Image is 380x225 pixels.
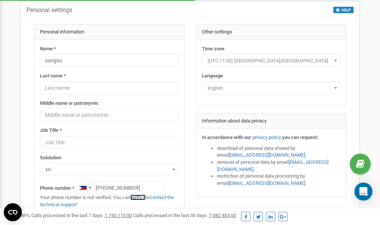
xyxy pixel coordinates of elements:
[76,181,165,194] input: +1-800-555-55-55
[209,213,236,218] u: 7 382 453,00
[217,159,328,172] a: [EMAIL_ADDRESS][DOMAIN_NAME]
[196,25,346,40] div: Other settings
[354,183,372,201] div: Open Intercom Messenger
[40,127,62,134] label: Job Title *
[40,194,179,208] p: Your phone number is not verified. You can or
[31,213,132,218] span: Calls processed in the last 7 days :
[204,83,338,94] span: English
[105,213,132,218] u: 1 745 115,00
[4,203,22,221] button: Open CMP widget
[130,195,146,200] a: verify it
[202,54,340,67] span: (UTC-11:00) Pacific/Midway
[204,56,338,66] span: (UTC-11:00) Pacific/Midway
[333,7,354,13] button: HELP
[229,152,305,158] a: [EMAIL_ADDRESS][DOMAIN_NAME]
[40,72,66,80] label: Last name *
[40,109,179,121] input: Middle name or patronymic
[202,72,223,80] label: Language
[252,134,281,140] a: privacy policy
[40,82,179,94] input: Last name
[202,45,224,53] label: Time zone
[34,25,184,40] div: Personal information
[26,7,72,14] h5: Personal settings
[229,180,305,186] a: [EMAIL_ADDRESS][DOMAIN_NAME]
[202,82,340,94] span: English
[76,182,93,194] div: Telephone country code
[196,114,346,129] div: Information about data privacy
[282,134,318,140] strong: you can request:
[217,173,340,187] li: restriction of personal data processing by email .
[40,185,75,192] label: Phone number *
[40,195,174,207] a: contact the technical support
[217,159,340,173] li: removal of personal data by email ,
[40,45,56,53] label: Name *
[40,154,61,162] label: Salutation
[217,145,340,159] li: download of personal data shared by email ,
[40,136,179,149] input: Job Title
[40,100,99,107] label: Middle name or patronymic
[202,134,251,140] strong: In accordance with our
[43,165,176,175] span: Mr.
[40,54,179,67] input: Name
[133,213,236,218] span: Calls processed in the last 30 days :
[40,163,179,176] span: Mr.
